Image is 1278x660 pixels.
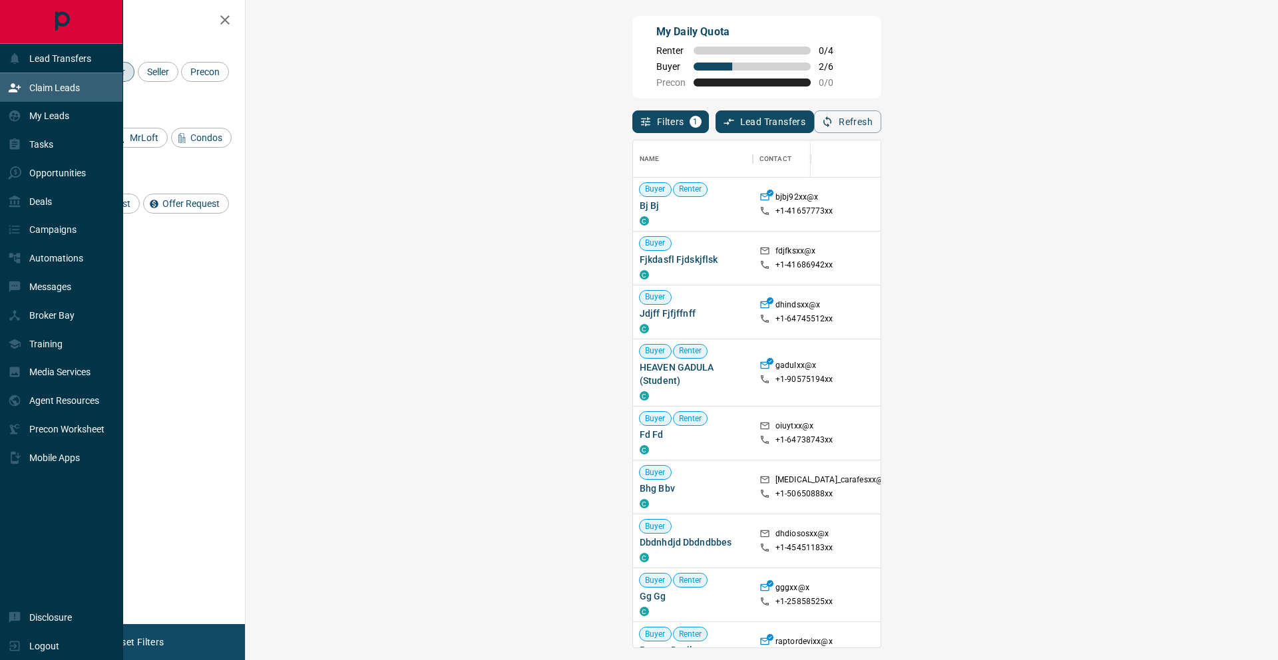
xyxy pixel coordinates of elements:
[110,128,168,148] div: MrLoft
[640,553,649,562] div: condos.ca
[640,499,649,508] div: condos.ca
[775,259,833,271] p: +1- 41686942xx
[640,413,671,424] span: Buyer
[640,361,746,387] span: HEAVEN GADULA (Student)
[674,413,708,424] span: Renter
[640,445,649,454] div: condos.ca
[656,45,686,56] span: Renter
[186,132,227,143] span: Condos
[674,345,708,357] span: Renter
[775,299,820,313] p: dhindsxx@x
[819,77,848,88] span: 0 / 0
[640,324,649,333] div: condos.ca
[775,420,813,434] p: oiuytxx@x
[775,360,816,374] p: gadulxx@x
[640,307,746,320] span: Jdjff Fjfjffnff
[633,140,753,178] div: Name
[775,528,829,542] p: dhdiososxx@x
[775,636,833,650] p: raptordevixx@x
[640,253,746,266] span: Fjkdasfl Fjdskjflsk
[640,536,746,549] span: Dbdnhdjd Dbdndbbes
[125,132,163,143] span: MrLoft
[674,575,708,586] span: Renter
[775,434,833,446] p: +1- 64738743xx
[656,61,686,72] span: Buyer
[640,291,671,303] span: Buyer
[819,45,848,56] span: 0 / 4
[775,488,833,500] p: +1- 50650888xx
[640,199,746,212] span: Bj Bj
[640,184,671,195] span: Buyer
[775,542,833,554] p: +1- 45451183xx
[640,607,649,616] div: condos.ca
[753,140,859,178] div: Contact
[43,13,232,29] h2: Filters
[186,67,224,77] span: Precon
[775,582,809,596] p: gggxx@x
[819,61,848,72] span: 2 / 6
[640,643,746,657] span: Raptor Devil
[814,110,881,133] button: Refresh
[640,589,746,603] span: Gg Gg
[640,216,649,226] div: condos.ca
[674,629,708,640] span: Renter
[640,467,671,478] span: Buyer
[775,206,833,217] p: +1- 41657773xx
[158,198,224,209] span: Offer Request
[775,192,818,206] p: bjbj92xx@x
[138,62,178,82] div: Seller
[640,391,649,401] div: condos.ca
[775,246,815,259] p: fdjfksxx@x
[142,67,174,77] span: Seller
[640,629,671,640] span: Buyer
[775,313,833,325] p: +1- 64745512xx
[171,128,232,148] div: Condos
[640,428,746,441] span: Fd Fd
[640,575,671,586] span: Buyer
[759,140,791,178] div: Contact
[640,482,746,495] span: Bhg Bbv
[656,24,848,40] p: My Daily Quota
[640,345,671,357] span: Buyer
[640,140,660,178] div: Name
[691,117,700,126] span: 1
[181,62,229,82] div: Precon
[674,184,708,195] span: Renter
[640,270,649,279] div: condos.ca
[632,110,709,133] button: Filters1
[101,631,172,653] button: Reset Filters
[640,521,671,532] span: Buyer
[143,194,229,214] div: Offer Request
[716,110,815,133] button: Lead Transfers
[640,238,671,249] span: Buyer
[656,77,686,88] span: Precon
[775,474,887,488] p: [MEDICAL_DATA]_carafesxx@x
[775,374,833,385] p: +1- 90575194xx
[775,596,833,607] p: +1- 25858525xx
